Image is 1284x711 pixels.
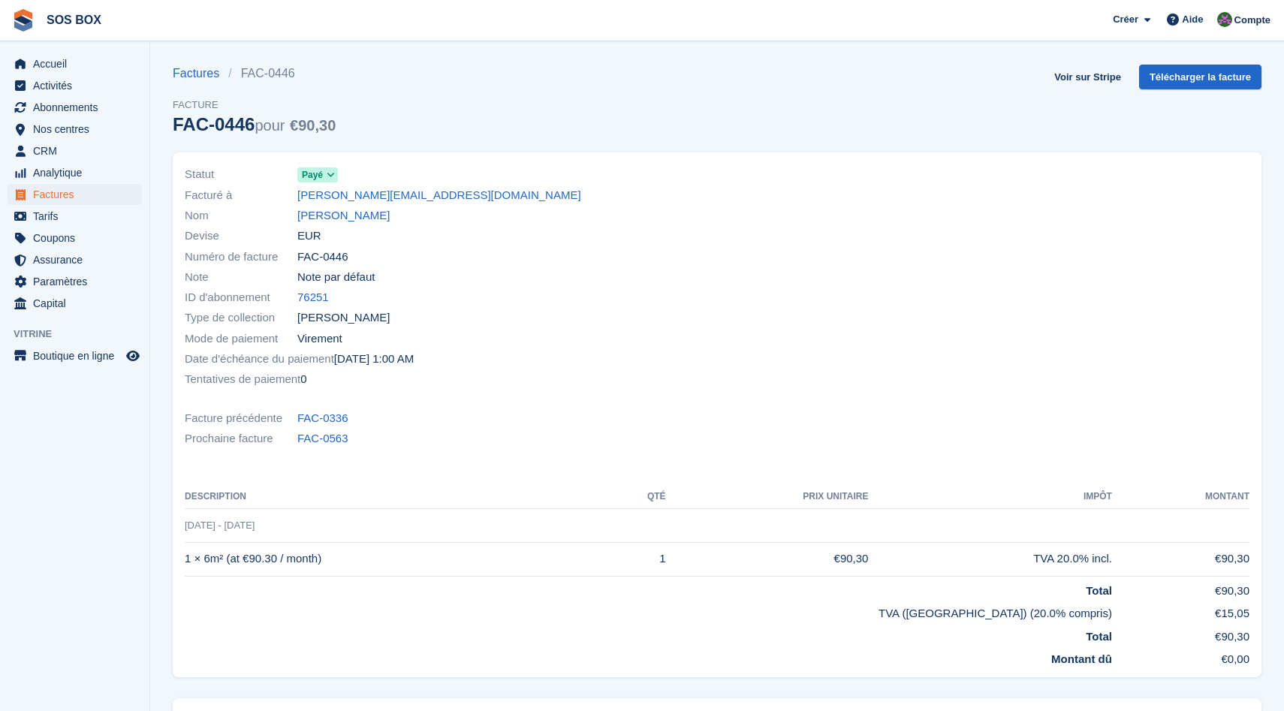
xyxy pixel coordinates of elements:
[8,249,142,270] a: menu
[334,351,414,368] time: 2025-07-01 23:00:00 UTC
[33,97,123,118] span: Abonnements
[173,65,336,83] nav: breadcrumbs
[868,485,1111,509] th: Impôt
[33,345,123,366] span: Boutique en ligne
[33,184,123,205] span: Factures
[666,542,869,576] td: €90,30
[1112,645,1249,668] td: €0,00
[33,162,123,183] span: Analytique
[185,187,297,204] span: Facturé à
[33,227,123,249] span: Coupons
[185,227,297,245] span: Devise
[41,8,107,32] a: SOS BOX
[8,206,142,227] a: menu
[33,271,123,292] span: Paramètres
[297,227,321,245] span: EUR
[868,550,1111,568] div: TVA 20.0% incl.
[185,485,608,509] th: Description
[1113,12,1138,27] span: Créer
[185,520,255,531] span: [DATE] - [DATE]
[666,485,869,509] th: Prix unitaire
[185,289,297,306] span: ID d'abonnement
[297,410,348,427] a: FAC-0336
[124,347,142,365] a: Boutique d'aperçu
[185,309,297,327] span: Type de collection
[8,227,142,249] a: menu
[1234,13,1270,28] span: Compte
[302,168,323,182] span: Payé
[1139,65,1261,89] a: Télécharger la facture
[1112,576,1249,599] td: €90,30
[8,271,142,292] a: menu
[185,166,297,183] span: Statut
[173,98,336,113] span: Facture
[255,117,285,134] span: pour
[8,119,142,140] a: menu
[1112,485,1249,509] th: Montant
[33,75,123,96] span: Activités
[300,371,306,388] span: 0
[185,249,297,266] span: Numéro de facture
[297,187,581,204] a: [PERSON_NAME][EMAIL_ADDRESS][DOMAIN_NAME]
[12,9,35,32] img: stora-icon-8386f47178a22dfd0bd8f6a31ec36ba5ce8667c1dd55bd0f319d3a0aa187defe.svg
[185,351,334,368] span: Date d'échéance du paiement
[297,289,329,306] a: 76251
[8,140,142,161] a: menu
[1112,599,1249,622] td: €15,05
[33,249,123,270] span: Assurance
[1217,12,1232,27] img: ALEXANDRE SOUBIRA
[8,184,142,205] a: menu
[297,249,348,266] span: FAC-0446
[33,140,123,161] span: CRM
[297,269,375,286] span: Note par défaut
[1182,12,1203,27] span: Aide
[1086,584,1112,597] strong: Total
[33,206,123,227] span: Tarifs
[8,97,142,118] a: menu
[185,207,297,224] span: Nom
[185,330,297,348] span: Mode de paiement
[8,162,142,183] a: menu
[185,599,1112,622] td: TVA ([GEOGRAPHIC_DATA]) (20.0% compris)
[33,293,123,314] span: Capital
[14,327,149,342] span: Vitrine
[297,166,338,183] a: Payé
[185,371,300,388] span: Tentatives de paiement
[608,485,665,509] th: Qté
[608,542,665,576] td: 1
[1086,630,1112,643] strong: Total
[173,114,336,134] div: FAC-0446
[33,119,123,140] span: Nos centres
[297,309,390,327] span: [PERSON_NAME]
[185,410,297,427] span: Facture précédente
[185,269,297,286] span: Note
[1051,652,1112,665] strong: Montant dû
[8,293,142,314] a: menu
[185,430,297,447] span: Prochaine facture
[8,345,142,366] a: menu
[185,542,608,576] td: 1 × 6m² (at €90.30 / month)
[297,207,390,224] a: [PERSON_NAME]
[33,53,123,74] span: Accueil
[297,330,342,348] span: Virement
[297,430,348,447] a: FAC-0563
[173,65,228,83] a: Factures
[8,53,142,74] a: menu
[1112,542,1249,576] td: €90,30
[1112,622,1249,646] td: €90,30
[8,75,142,96] a: menu
[290,117,336,134] span: €90,30
[1048,65,1127,89] a: Voir sur Stripe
